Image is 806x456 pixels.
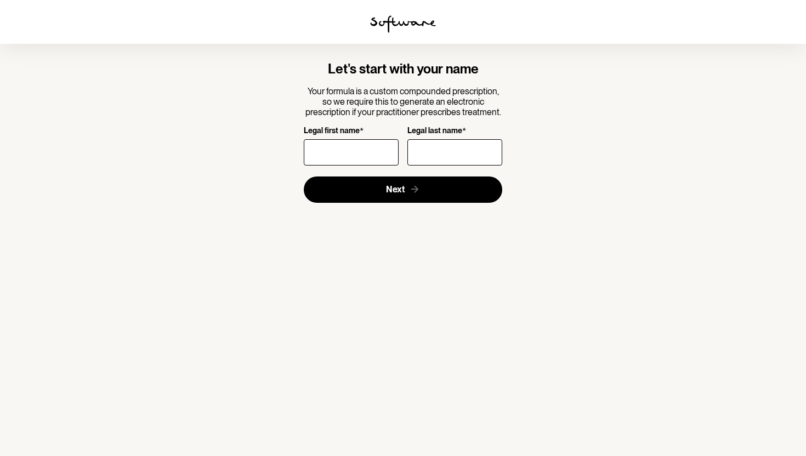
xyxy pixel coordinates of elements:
[407,126,462,136] p: Legal last name
[304,61,503,77] h4: Let's start with your name
[304,176,503,203] button: Next
[370,15,436,33] img: software logo
[304,86,503,118] p: Your formula is a custom compounded prescription, so we require this to generate an electronic pr...
[386,184,405,195] span: Next
[304,126,360,136] p: Legal first name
